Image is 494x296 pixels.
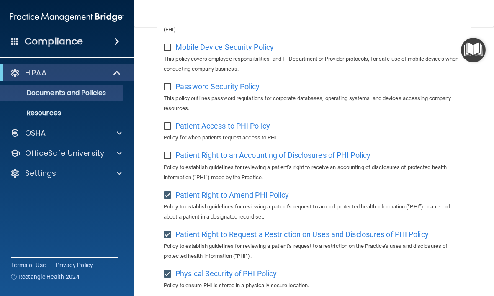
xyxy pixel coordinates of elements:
p: HIPAA [25,68,46,78]
p: This policy outlines password regulations for corporate databases, operating systems, and devices... [164,93,464,113]
p: Policy to establish guidelines for reviewing a patient’s request to amend protected health inform... [164,202,464,222]
p: OfficeSafe University [25,148,104,158]
a: HIPAA [10,68,121,78]
iframe: Drift Widget Chat Controller [452,252,484,284]
a: OfficeSafe University [10,148,122,158]
span: Mobile Device Security Policy [175,43,274,51]
p: Policy for when patients request access to PHI. [164,133,464,143]
span: Physical Security of PHI Policy [175,269,277,278]
span: Password Security Policy [175,82,260,91]
a: OSHA [10,128,122,138]
span: Patient Right to an Accounting of Disclosures of PHI Policy [175,151,370,160]
a: Terms of Use [11,261,46,269]
a: Settings [10,168,122,178]
span: Patient Access to PHI Policy [175,121,270,130]
p: Settings [25,168,56,178]
span: Patient Right to Amend PHI Policy [175,190,289,199]
a: Privacy Policy [56,261,93,269]
span: Patient Right to Request a Restriction on Uses and Disclosures of PHI Policy [175,230,429,239]
p: Policy to ensure PHI is stored in a physically secure location. [164,281,464,291]
p: Policy to establish guidelines for reviewing a patient’s request to a restriction on the Practice... [164,241,464,261]
span: Ⓒ Rectangle Health 2024 [11,273,80,281]
p: Policy to establish guidelines for reviewing a patient’s right to receive an accounting of disclo... [164,162,464,183]
p: Resources [5,109,120,117]
p: This policy covers employee responsibilities, and IT Department or Provider protocols, for safe u... [164,54,464,74]
p: OSHA [25,128,46,138]
h4: Compliance [25,36,83,47]
p: Documents and Policies [5,89,120,97]
button: Open Resource Center [461,38,486,62]
img: PMB logo [10,9,124,26]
